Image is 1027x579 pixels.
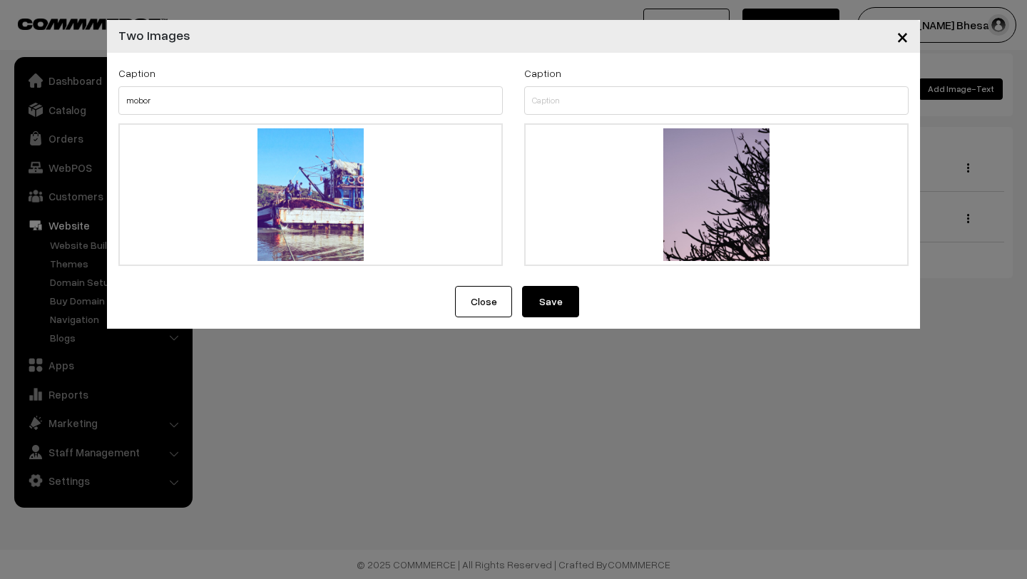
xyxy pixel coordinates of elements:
[118,66,155,81] label: Caption
[118,86,503,115] input: Caption
[524,66,561,81] label: Caption
[885,14,920,58] button: Close
[522,286,579,317] button: Save
[118,26,190,45] h4: Two Images
[524,86,909,115] input: Caption
[896,23,909,49] span: ×
[455,286,512,317] button: Close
